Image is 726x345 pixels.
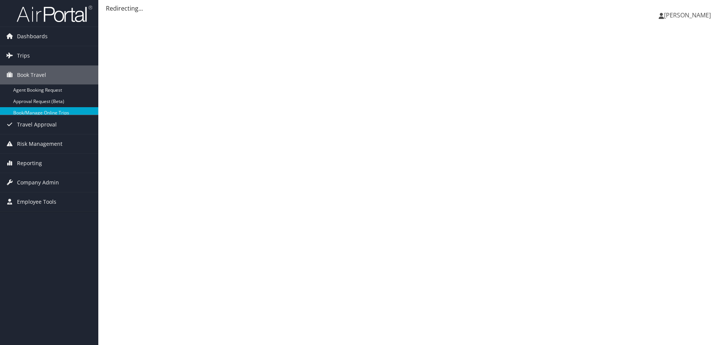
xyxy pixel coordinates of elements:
[17,27,48,46] span: Dashboards
[664,11,711,19] span: [PERSON_NAME]
[17,66,46,84] span: Book Travel
[17,154,42,173] span: Reporting
[17,115,57,134] span: Travel Approval
[106,4,718,13] div: Redirecting...
[17,134,62,153] span: Risk Management
[659,4,718,27] a: [PERSON_NAME]
[17,5,92,23] img: airportal-logo.png
[17,192,56,211] span: Employee Tools
[17,46,30,65] span: Trips
[17,173,59,192] span: Company Admin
